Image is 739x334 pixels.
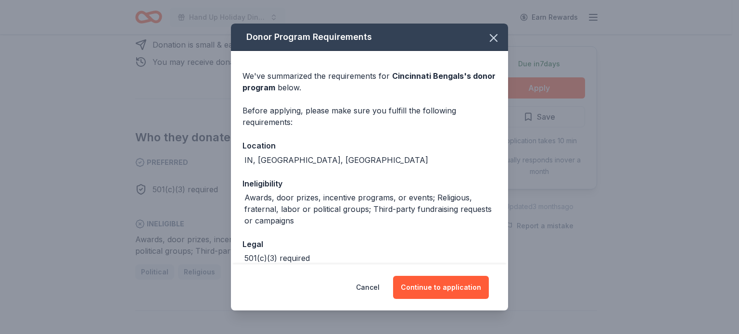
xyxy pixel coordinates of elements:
[242,105,497,128] div: Before applying, please make sure you fulfill the following requirements:
[244,154,428,166] div: IN, [GEOGRAPHIC_DATA], [GEOGRAPHIC_DATA]
[244,192,497,226] div: Awards, door prizes, incentive programs, or events; Religious, fraternal, labor or political grou...
[242,70,497,93] div: We've summarized the requirements for below.
[356,276,380,299] button: Cancel
[242,238,497,250] div: Legal
[231,24,508,51] div: Donor Program Requirements
[242,177,497,190] div: Ineligibility
[244,252,310,264] div: 501(c)(3) required
[393,276,489,299] button: Continue to application
[242,139,497,152] div: Location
